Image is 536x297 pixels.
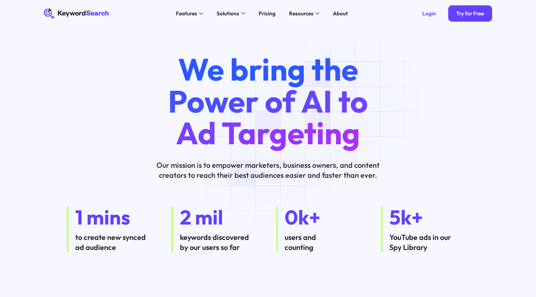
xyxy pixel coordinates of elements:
[289,9,313,18] div: Resources
[180,232,260,252] div: keywords discovered by our users so far
[389,232,469,252] div: YouTube ads in our Spy Library
[75,232,155,252] div: to create new synced ad audience
[456,10,484,17] div: Try for Free
[147,160,389,180] p: Our mission is to empower marketers, business owners, and content creators to reach their best au...
[448,5,492,21] a: Try for Free
[180,207,260,228] div: 2 mil
[168,50,368,152] span: We bring the Power of AI to Ad Targeting
[422,10,436,17] div: Login
[333,9,348,18] div: About
[259,9,276,18] div: Pricing
[217,9,239,18] div: Solutions
[329,8,352,19] a: About
[255,8,280,19] a: Pricing
[414,5,444,21] a: Login
[176,9,197,18] div: Features
[389,207,469,228] div: 5k+
[75,207,155,228] div: 1 mins
[285,207,365,228] div: 0k+
[285,232,365,252] div: users and counting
